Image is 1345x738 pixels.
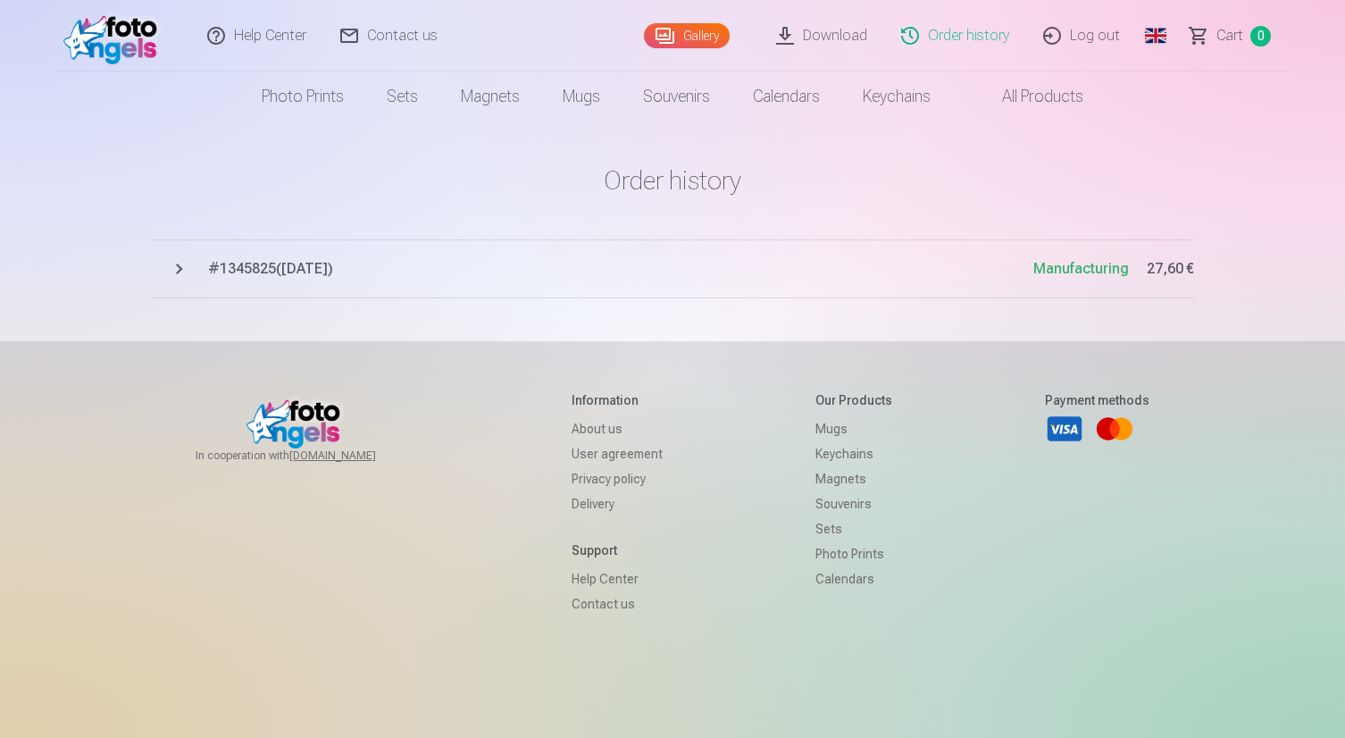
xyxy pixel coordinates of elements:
[841,71,952,122] a: Keychains
[815,441,892,466] a: Keychains
[1250,26,1271,46] span: 0
[644,23,730,48] a: Gallery
[815,391,892,409] h5: Our products
[622,71,731,122] a: Souvenirs
[572,391,663,409] h5: Information
[572,441,663,466] a: User agreement
[815,416,892,441] a: Mugs
[196,449,419,463] span: In cooperation with
[1033,260,1129,277] span: Manufacturing
[731,71,841,122] a: Calendars
[815,566,892,591] a: Calendars
[815,491,892,516] a: Souvenirs
[572,591,663,616] a: Contact us
[572,491,663,516] a: Delivery
[952,71,1105,122] a: All products
[1045,391,1149,409] h5: Payment methods
[572,541,663,559] h5: Support
[572,466,663,491] a: Privacy policy
[151,164,1194,197] h1: Order history
[815,541,892,566] a: Photo prints
[572,416,663,441] a: About us
[1045,409,1084,449] a: Visa
[1216,25,1243,46] span: Сart
[365,71,439,122] a: Sets
[815,466,892,491] a: Magnets
[1095,409,1134,449] a: Mastercard
[541,71,622,122] a: Mugs
[208,258,1033,280] span: # 1345825 ( [DATE] )
[815,516,892,541] a: Sets
[289,449,419,463] a: [DOMAIN_NAME]
[240,71,365,122] a: Photo prints
[1147,258,1194,280] span: 27,60 €
[151,239,1194,298] button: #1345825([DATE])Manufacturing27,60 €
[63,7,166,64] img: /fa1
[439,71,541,122] a: Magnets
[572,566,663,591] a: Help Center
